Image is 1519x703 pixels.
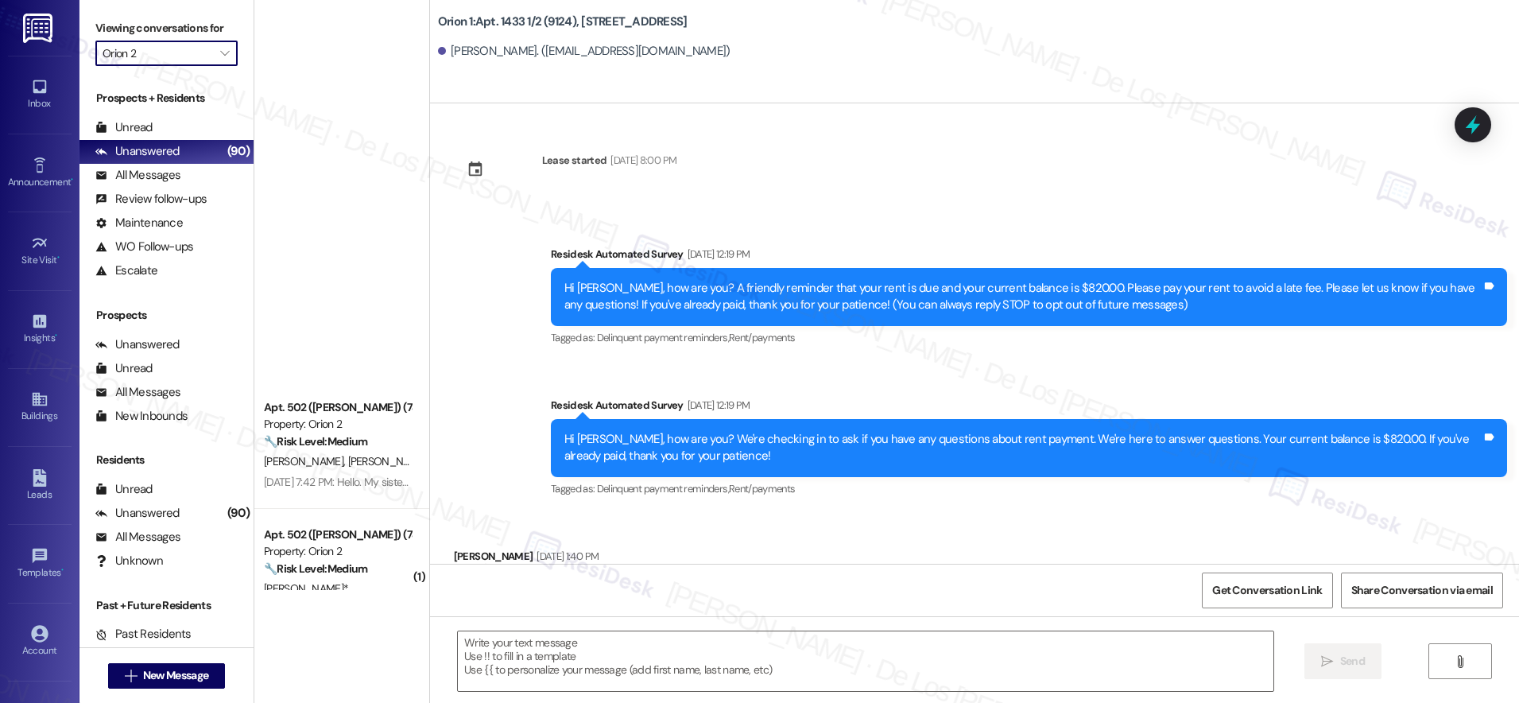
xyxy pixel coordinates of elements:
a: Site Visit • [8,230,72,273]
div: [DATE] 8:00 PM [606,152,676,169]
i:  [1454,655,1466,668]
div: Prospects [79,307,254,324]
a: Account [8,620,72,663]
div: Apt. 502 ([PERSON_NAME]) (7468), [STREET_ADDRESS][PERSON_NAME] [264,399,411,416]
div: [PERSON_NAME]. ([EMAIL_ADDRESS][DOMAIN_NAME]) [438,43,730,60]
div: All Messages [95,167,180,184]
div: Unanswered [95,143,180,160]
div: Prospects + Residents [79,90,254,107]
i:  [220,47,229,60]
img: ResiDesk Logo [23,14,56,43]
span: Send [1340,653,1365,670]
div: WO Follow-ups [95,239,193,255]
span: • [71,174,73,185]
span: Rent/payments [729,482,796,495]
span: Get Conversation Link [1212,582,1322,599]
div: Hi [PERSON_NAME], how are you? We're checking in to ask if you have any questions about rent paym... [564,431,1482,465]
button: Send [1304,643,1381,679]
span: Share Conversation via email [1351,582,1493,599]
div: Unread [95,360,153,377]
span: New Message [143,667,208,684]
span: • [55,330,57,341]
div: [DATE] 1:40 PM [533,548,599,565]
div: Escalate [95,262,157,279]
span: [PERSON_NAME]* [264,581,348,596]
span: [PERSON_NAME]* [347,454,436,468]
a: Insights • [8,308,72,351]
span: • [57,252,60,263]
div: Apt. 502 ([PERSON_NAME]) (7467), [STREET_ADDRESS][PERSON_NAME] [264,526,411,543]
button: Get Conversation Link [1202,573,1332,608]
span: [PERSON_NAME] [264,454,348,468]
button: New Message [108,663,226,689]
i:  [125,670,137,682]
div: All Messages [95,529,180,546]
div: Residesk Automated Survey [551,397,1507,419]
div: Residesk Automated Survey [551,246,1507,268]
div: Property: Orion 2 [264,543,411,560]
i:  [1321,655,1333,668]
div: Review follow-ups [95,191,207,208]
a: Templates • [8,542,72,585]
div: Lease started [542,152,607,169]
div: Past Residents [95,626,192,643]
div: Tagged as: [551,477,1507,500]
div: Tagged as: [551,326,1507,349]
div: Hi [PERSON_NAME], how are you? A friendly reminder that your rent is due and your current balance... [564,280,1482,314]
div: Property: Orion 2 [264,416,411,433]
div: Maintenance [95,215,183,231]
div: Residents [79,452,254,468]
div: (90) [223,139,254,164]
div: Unanswered [95,336,180,353]
div: Unread [95,119,153,136]
b: Orion 1: Apt. 1433 1/2 (9124), [STREET_ADDRESS] [438,14,688,30]
span: Delinquent payment reminders , [597,482,729,495]
span: • [61,565,64,576]
div: Unread [95,481,153,498]
div: Past + Future Residents [79,597,254,614]
button: Share Conversation via email [1341,573,1503,608]
strong: 🔧 Risk Level: Medium [264,561,367,576]
a: Leads [8,464,72,507]
strong: 🔧 Risk Level: Medium [264,434,367,449]
input: All communities [103,41,212,66]
label: Viewing conversations for [95,16,238,41]
a: Inbox [8,73,72,116]
div: All Messages [95,384,180,401]
div: New Inbounds [95,408,188,425]
div: [PERSON_NAME] [454,548,1183,570]
div: [DATE] 12:19 PM [684,246,750,262]
div: Unknown [95,553,163,569]
div: (90) [223,501,254,526]
span: Delinquent payment reminders , [597,331,729,344]
div: Unanswered [95,505,180,522]
span: Rent/payments [729,331,796,344]
div: [DATE] 12:19 PM [684,397,750,414]
a: Buildings [8,386,72,429]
